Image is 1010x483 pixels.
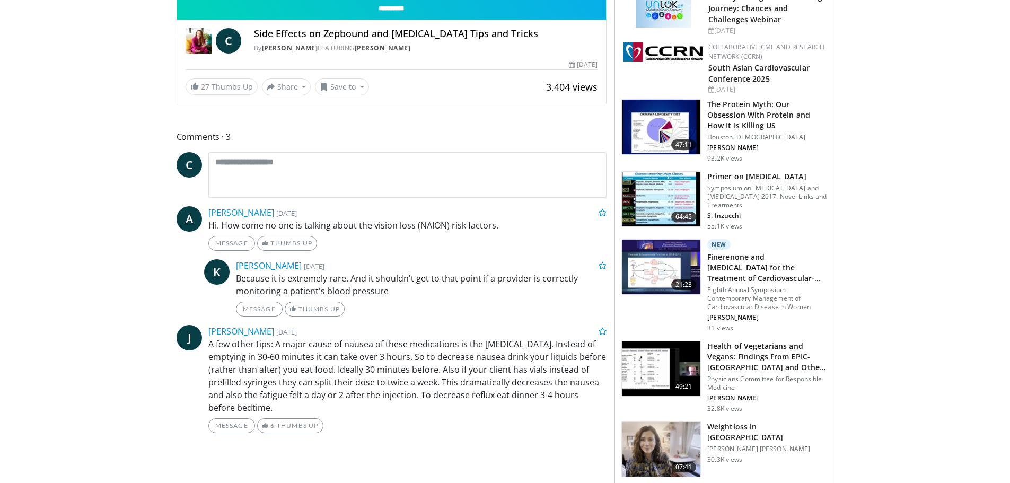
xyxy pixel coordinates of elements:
span: 47:11 [671,139,697,150]
img: 022d2313-3eaa-4549-99ac-ae6801cd1fdc.150x105_q85_crop-smart_upscale.jpg [622,172,700,227]
p: Symposium on [MEDICAL_DATA] and [MEDICAL_DATA] 2017: Novel Links and Treatments [707,184,827,209]
span: 64:45 [671,212,697,222]
a: 64:45 Primer on [MEDICAL_DATA] Symposium on [MEDICAL_DATA] and [MEDICAL_DATA] 2017: Novel Links a... [621,171,827,231]
a: 21:23 New Finerenone and [MEDICAL_DATA] for the Treatment of Cardiovascular-Kidne… Eighth Annual ... [621,239,827,332]
a: Thumbs Up [285,302,345,317]
h3: Primer on [MEDICAL_DATA] [707,171,827,182]
p: Eighth Annual Symposium Contemporary Management of Cardiovascular Disease in Women [707,286,827,311]
h3: Finerenone and [MEDICAL_DATA] for the Treatment of Cardiovascular-Kidne… [707,252,827,284]
p: Houston [DEMOGRAPHIC_DATA] [707,133,827,142]
p: 93.2K views [707,154,742,163]
span: 27 [201,82,209,92]
div: [DATE] [708,85,824,94]
span: 3,404 views [546,81,598,93]
a: Thumbs Up [257,236,317,251]
h3: Weightloss in [GEOGRAPHIC_DATA] [707,421,827,443]
p: 32.8K views [707,405,742,413]
p: 31 views [707,324,733,332]
p: [PERSON_NAME] [707,394,827,402]
p: Physicians Committee for Responsible Medicine [707,375,827,392]
img: Dr. Carolynn Francavilla [186,28,212,54]
small: [DATE] [276,327,297,337]
p: New [707,239,731,250]
span: 49:21 [671,381,697,392]
a: Message [208,418,255,433]
a: [PERSON_NAME] [208,207,274,218]
img: a04ee3ba-8487-4636-b0fb-5e8d268f3737.png.150x105_q85_autocrop_double_scale_upscale_version-0.2.png [623,42,703,62]
img: b7b8b05e-5021-418b-a89a-60a270e7cf82.150x105_q85_crop-smart_upscale.jpg [622,100,700,155]
p: 55.1K views [707,222,742,231]
a: Message [208,236,255,251]
a: Collaborative CME and Research Network (CCRN) [708,42,824,61]
h3: The Protein Myth: Our Obsession With Protein and How It Is Killing US [707,99,827,131]
a: K [204,259,230,285]
p: Hi. How come no one is talking about the vision loss (NAION) risk factors. [208,219,607,232]
a: [PERSON_NAME] [355,43,411,52]
a: 07:41 Weightloss in [GEOGRAPHIC_DATA] [PERSON_NAME] [PERSON_NAME] 30.3K views [621,421,827,478]
a: [PERSON_NAME] [236,260,302,271]
p: Because it is extremely rare. And it shouldn't get to that point if a provider is correctly monit... [236,272,607,297]
a: 49:21 Health of Vegetarians and Vegans: Findings From EPIC-[GEOGRAPHIC_DATA] and Othe… Physicians... [621,341,827,413]
a: Message [236,302,283,317]
button: Save to [315,78,369,95]
p: [PERSON_NAME] [707,313,827,322]
span: 6 [270,421,275,429]
p: [PERSON_NAME] [PERSON_NAME] [707,445,827,453]
small: [DATE] [276,208,297,218]
img: 606f2b51-b844-428b-aa21-8c0c72d5a896.150x105_q85_crop-smart_upscale.jpg [622,341,700,397]
a: 47:11 The Protein Myth: Our Obsession With Protein and How It Is Killing US Houston [DEMOGRAPHIC_... [621,99,827,163]
img: 9983fed1-7565-45be-8934-aef1103ce6e2.150x105_q85_crop-smart_upscale.jpg [622,422,700,477]
h3: Health of Vegetarians and Vegans: Findings From EPIC-[GEOGRAPHIC_DATA] and Othe… [707,341,827,373]
span: 21:23 [671,279,697,290]
p: A few other tips: A major cause of nausea of these medications is the [MEDICAL_DATA]. Instead of ... [208,338,607,414]
div: [DATE] [708,26,824,36]
a: A [177,206,202,232]
a: C [177,152,202,178]
p: 30.3K views [707,455,742,464]
a: [PERSON_NAME] [262,43,318,52]
span: 07:41 [671,462,697,472]
a: J [177,325,202,350]
a: 27 Thumbs Up [186,78,258,95]
span: Comments 3 [177,130,607,144]
a: 6 Thumbs Up [257,418,323,433]
img: c30dcc82-963c-4dc3-95a6-1208e3cc9654.150x105_q85_crop-smart_upscale.jpg [622,240,700,295]
p: S. Inzucchi [707,212,827,220]
div: By FEATURING [254,43,598,53]
h4: Side Effects on Zepbound and [MEDICAL_DATA] Tips and Tricks [254,28,598,40]
p: [PERSON_NAME] [707,144,827,152]
a: South Asian Cardiovascular Conference 2025 [708,63,810,84]
button: Share [262,78,311,95]
div: [DATE] [569,60,598,69]
small: [DATE] [304,261,324,271]
a: C [216,28,241,54]
a: [PERSON_NAME] [208,326,274,337]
